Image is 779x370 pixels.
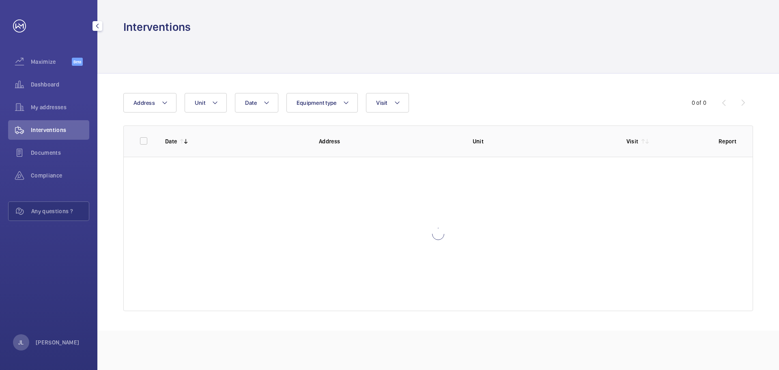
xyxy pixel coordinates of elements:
span: My addresses [31,103,89,111]
p: Report [719,137,736,145]
p: Date [165,137,177,145]
button: Address [123,93,176,113]
div: 0 of 0 [692,99,706,107]
p: Address [319,137,460,145]
p: Unit [473,137,613,145]
span: Compliance [31,171,89,180]
span: Dashboard [31,80,89,89]
p: JL [18,338,24,346]
h1: Interventions [123,19,191,35]
span: Documents [31,149,89,157]
span: Date [245,100,257,106]
p: Visit [626,137,639,145]
p: [PERSON_NAME] [36,338,80,346]
span: Maximize [31,58,72,66]
button: Visit [366,93,409,113]
span: Address [133,100,155,106]
span: Visit [376,100,387,106]
span: Interventions [31,126,89,134]
span: Any questions ? [31,207,89,215]
span: Unit [195,100,205,106]
button: Date [235,93,278,113]
button: Unit [185,93,227,113]
button: Equipment type [286,93,358,113]
span: Beta [72,58,83,66]
span: Equipment type [297,100,337,106]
